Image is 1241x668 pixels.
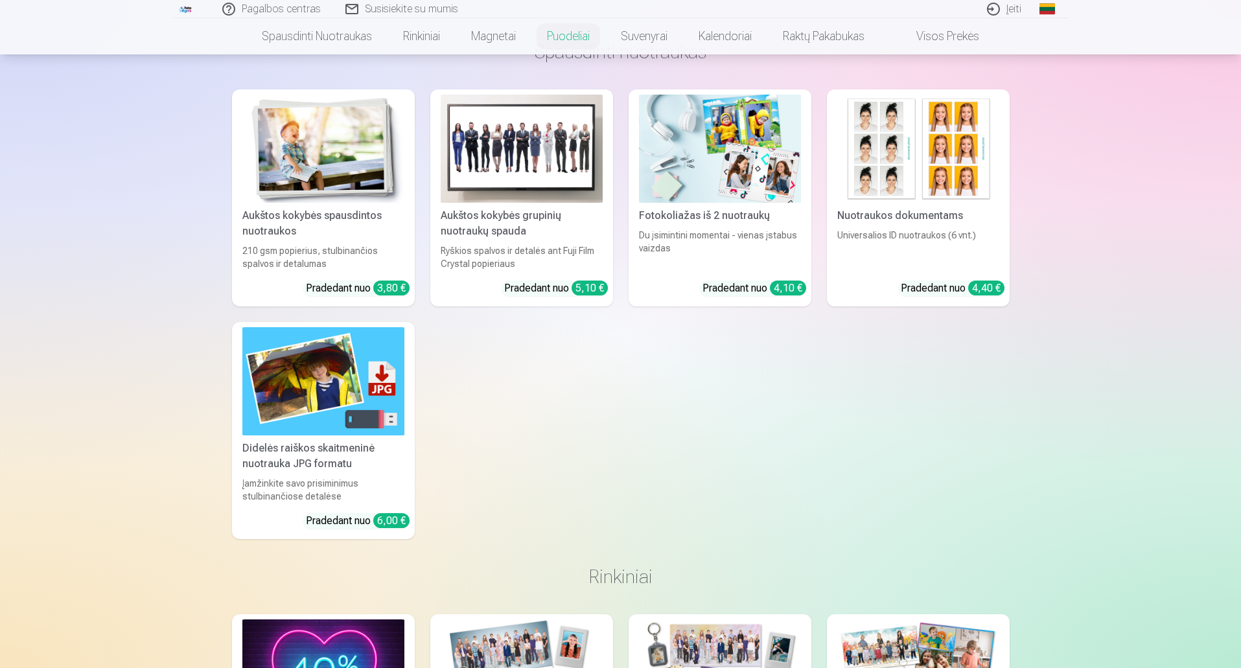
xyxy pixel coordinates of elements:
h3: Rinkiniai [242,565,999,588]
div: 3,80 € [373,281,410,295]
div: Pradedant nuo [702,281,806,296]
div: Du įsimintini momentai - vienas įstabus vaizdas [634,229,806,270]
div: 6,00 € [373,513,410,528]
a: Fotokoliažas iš 2 nuotraukųFotokoliažas iš 2 nuotraukųDu įsimintini momentai - vienas įstabus vai... [629,89,811,306]
div: Fotokoliažas iš 2 nuotraukų [634,208,806,224]
div: 210 gsm popierius, stulbinančios spalvos ir detalumas [237,244,410,270]
div: Pradedant nuo [306,281,410,296]
div: Didelės raiškos skaitmeninė nuotrauka JPG formatu [237,441,410,472]
div: 4,10 € [770,281,806,295]
div: Pradedant nuo [504,281,608,296]
div: Nuotraukos dokumentams [832,208,1004,224]
img: Aukštos kokybės grupinių nuotraukų spauda [441,95,603,203]
a: Puodeliai [531,18,605,54]
a: Suvenyrai [605,18,683,54]
div: Įamžinkite savo prisiminimus stulbinančiose detalėse [237,477,410,503]
a: Raktų pakabukas [767,18,880,54]
div: Universalios ID nuotraukos (6 vnt.) [832,229,1004,270]
img: /fa2 [179,5,193,13]
a: Spausdinti nuotraukas [246,18,388,54]
div: 5,10 € [572,281,608,295]
a: Magnetai [456,18,531,54]
div: Ryškios spalvos ir detalės ant Fuji Film Crystal popieriaus [435,244,608,270]
img: Nuotraukos dokumentams [837,95,999,203]
a: Nuotraukos dokumentamsNuotraukos dokumentamsUniversalios ID nuotraukos (6 vnt.)Pradedant nuo 4,40 € [827,89,1010,306]
a: Visos prekės [880,18,995,54]
a: Didelės raiškos skaitmeninė nuotrauka JPG formatuDidelės raiškos skaitmeninė nuotrauka JPG format... [232,322,415,539]
div: Aukštos kokybės grupinių nuotraukų spauda [435,208,608,239]
a: Rinkiniai [388,18,456,54]
img: Didelės raiškos skaitmeninė nuotrauka JPG formatu [242,327,404,435]
a: Aukštos kokybės spausdintos nuotraukos Aukštos kokybės spausdintos nuotraukos210 gsm popierius, s... [232,89,415,306]
img: Aukštos kokybės spausdintos nuotraukos [242,95,404,203]
img: Fotokoliažas iš 2 nuotraukų [639,95,801,203]
a: Kalendoriai [683,18,767,54]
div: Aukštos kokybės spausdintos nuotraukos [237,208,410,239]
div: 4,40 € [968,281,1004,295]
a: Aukštos kokybės grupinių nuotraukų spaudaAukštos kokybės grupinių nuotraukų spaudaRyškios spalvos... [430,89,613,306]
div: Pradedant nuo [306,513,410,529]
div: Pradedant nuo [901,281,1004,296]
